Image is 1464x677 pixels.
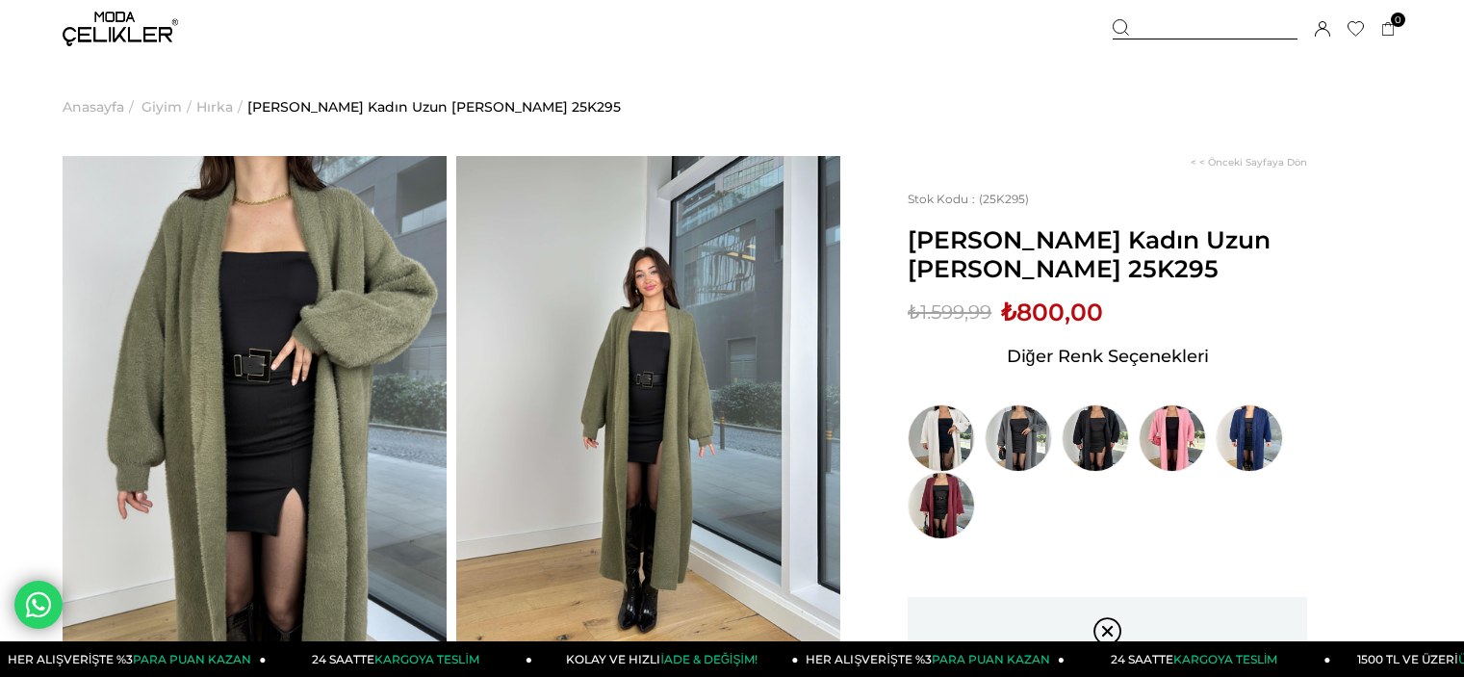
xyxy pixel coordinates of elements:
[1139,404,1206,472] img: Eric Pembe Kadın Uzun Triko Hırka 25K295
[267,641,533,677] a: 24 SAATTEKARGOYA TESLİM
[799,641,1066,677] a: HER ALIŞVERİŞTE %3PARA PUAN KAZAN
[133,652,251,666] span: PARA PUAN KAZAN
[660,652,757,666] span: İADE & DEĞİŞİM!
[908,192,1029,206] span: (25K295)
[141,58,182,156] a: Giyim
[908,192,979,206] span: Stok Kodu
[1381,22,1396,37] a: 0
[908,404,975,472] img: Eric Beyaz Kadın Uzun Triko Hırka 25K295
[908,298,991,326] span: ₺1.599,99
[63,156,447,668] img: Eric Hırka 25K295
[1191,156,1307,169] a: < < Önceki Sayfaya Dön
[1065,641,1331,677] a: 24 SAATTEKARGOYA TESLİM
[63,58,139,156] li: >
[932,652,1050,666] span: PARA PUAN KAZAN
[1391,13,1405,27] span: 0
[985,404,1052,472] img: Eric Antrasit Kadın Uzun Triko Hırka 25K295
[63,58,124,156] a: Anasayfa
[1173,652,1277,666] span: KARGOYA TESLİM
[1216,404,1283,472] img: Eric Lacivert Kadın Uzun Triko Hırka 25K295
[141,58,196,156] li: >
[1062,404,1129,472] img: Eric Siyah Kadın Uzun Triko Hırka 25K295
[1001,298,1103,326] span: ₺800,00
[196,58,247,156] li: >
[456,156,840,668] img: Eric Hırka 25K295
[247,58,621,156] a: [PERSON_NAME] Kadın Uzun [PERSON_NAME] 25K295
[63,12,178,46] img: logo
[196,58,233,156] a: Hırka
[374,652,478,666] span: KARGOYA TESLİM
[1007,341,1209,372] span: Diğer Renk Seçenekleri
[532,641,799,677] a: KOLAY VE HIZLIİADE & DEĞİŞİM!
[908,225,1307,283] span: [PERSON_NAME] Kadın Uzun [PERSON_NAME] 25K295
[908,472,975,539] img: Eric Bordo Kadın Uzun Triko Hırka 25K295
